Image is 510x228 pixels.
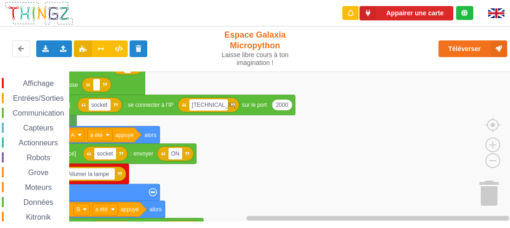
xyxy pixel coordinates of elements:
[22,124,55,132] span: Capteurs
[150,206,162,213] text: alors
[213,30,297,67] div: Espace Galaxia Micropython
[144,131,157,138] text: alors
[22,198,55,206] span: Données
[456,6,473,20] div: Tu es connecté au serveur de création de Thingz
[76,206,80,213] text: B
[91,102,107,108] text: socket
[17,139,59,147] span: Actionneurs
[95,206,108,213] text: a été
[11,109,65,117] span: Communication
[25,154,52,162] span: Robots
[90,131,103,138] text: a été
[192,102,235,108] text: [TECHNICAL_ID]
[25,102,70,108] text: [wifi client avancé]
[242,102,267,108] text: sur le port
[25,213,52,221] span: Kitronik
[115,131,134,138] text: appuyé
[125,102,174,108] text: : se connecter à l'IP
[360,6,453,20] button: Appairer une carte
[12,94,65,102] span: Entrées/Sorties
[31,150,76,157] text: [wifi client avancé]
[276,102,288,108] text: 2000
[131,150,153,157] text: : envoyer
[4,1,74,26] img: thingz_logo.png
[21,79,55,87] span: Affichage
[121,206,139,213] text: appuyé
[68,170,110,177] text: Allumer la lampe
[438,40,507,57] button: Téléverser
[213,51,297,67] div: Laisse libre cours à ton imagination !
[488,8,504,18] img: gb.png
[27,169,50,176] span: Grove
[97,150,113,157] text: socket
[171,150,179,157] text: ON
[71,131,74,138] text: A
[24,183,53,191] span: Moteurs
